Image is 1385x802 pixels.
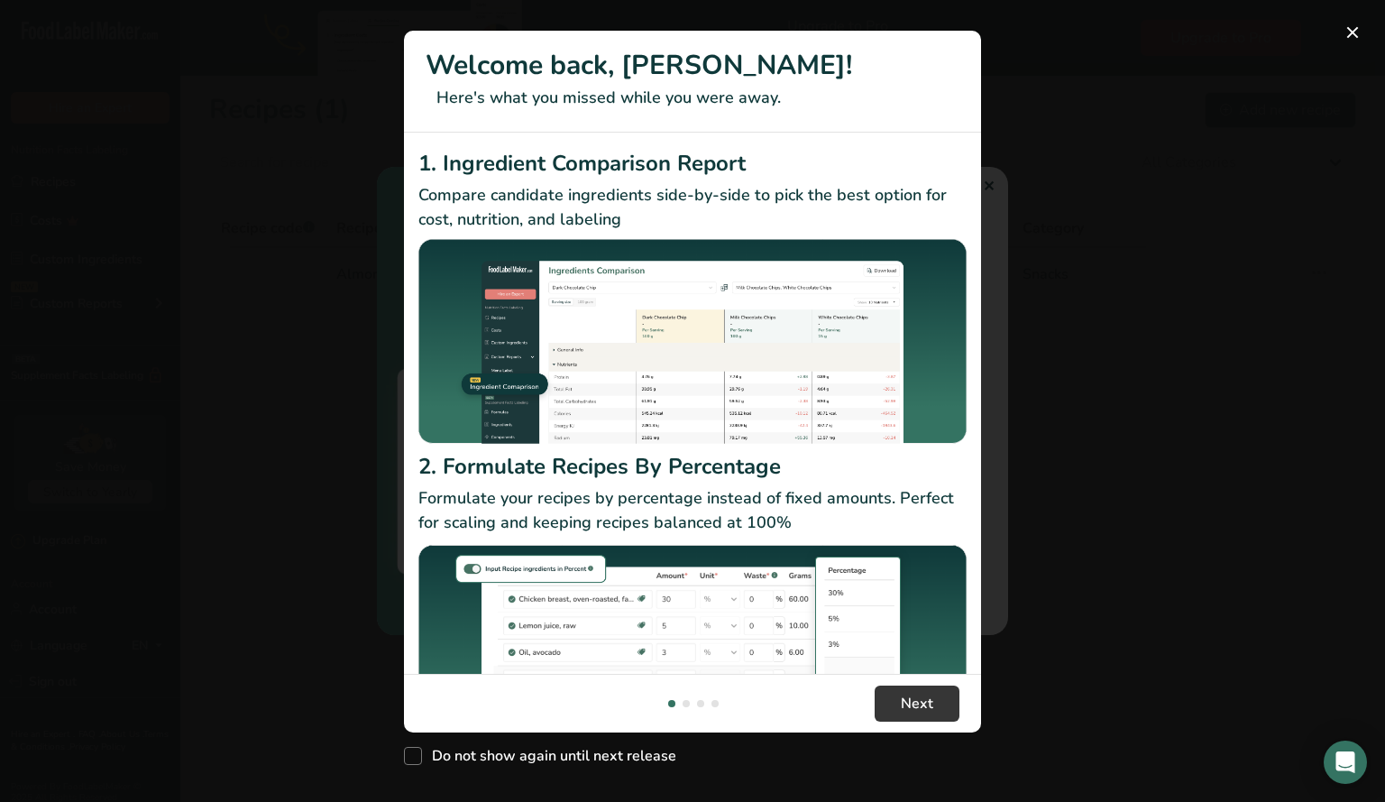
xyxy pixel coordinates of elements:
p: Compare candidate ingredients side-by-side to pick the best option for cost, nutrition, and labeling [418,183,967,232]
h2: 2. Formulate Recipes By Percentage [418,450,967,483]
img: Ingredient Comparison Report [418,239,967,444]
button: Next [875,686,959,722]
span: Next [901,693,933,714]
img: Formulate Recipes By Percentage [418,542,967,760]
div: Open Intercom Messenger [1324,741,1367,784]
h2: 1. Ingredient Comparison Report [418,147,967,180]
span: Do not show again until next release [422,747,676,765]
p: Formulate your recipes by percentage instead of fixed amounts. Perfect for scaling and keeping re... [418,486,967,535]
h1: Welcome back, [PERSON_NAME]! [426,45,959,86]
p: Here's what you missed while you were away. [426,86,959,110]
